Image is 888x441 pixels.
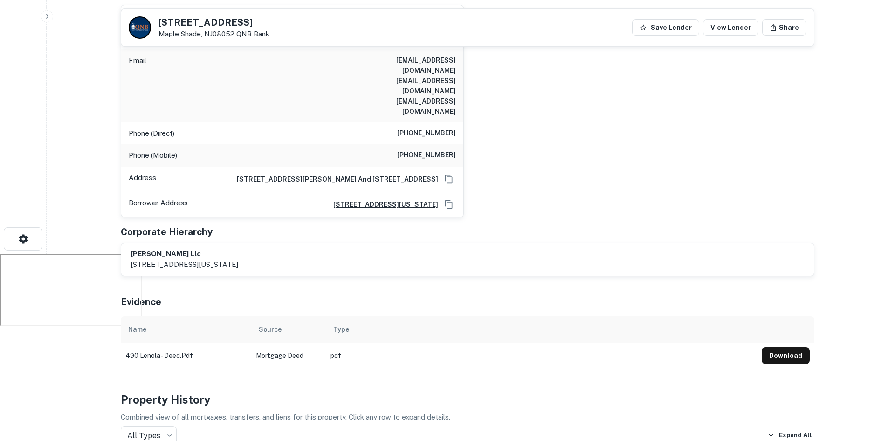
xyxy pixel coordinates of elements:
[129,55,146,117] p: Email
[344,55,456,117] h6: [EMAIL_ADDRESS][DOMAIN_NAME] [EMAIL_ADDRESS][DOMAIN_NAME] [EMAIL_ADDRESS][DOMAIN_NAME]
[236,30,269,38] a: QNB Bank
[121,412,814,423] p: Combined view of all mortgages, transfers, and liens for this property. Click any row to expand d...
[131,259,238,270] p: [STREET_ADDRESS][US_STATE]
[129,172,156,186] p: Address
[158,18,269,27] h5: [STREET_ADDRESS]
[131,249,238,259] h6: [PERSON_NAME] llc
[703,19,758,36] a: View Lender
[251,316,326,343] th: Source
[251,343,326,369] td: Mortgage Deed
[762,19,806,36] button: Share
[326,343,757,369] td: pdf
[129,128,174,139] p: Phone (Direct)
[333,324,349,335] div: Type
[121,343,251,369] td: 490 lenola - deed.pdf
[397,128,456,139] h6: [PHONE_NUMBER]
[121,225,213,239] h5: Corporate Hierarchy
[326,316,757,343] th: Type
[129,150,177,161] p: Phone (Mobile)
[259,324,282,335] div: Source
[121,316,814,369] div: scrollable content
[632,19,699,36] button: Save Lender
[158,30,269,38] p: Maple Shade, NJ08052
[121,316,251,343] th: Name
[841,366,888,411] iframe: Chat Widget
[121,391,814,408] h4: Property History
[128,324,146,335] div: Name
[326,199,438,210] a: [STREET_ADDRESS][US_STATE]
[397,150,456,161] h6: [PHONE_NUMBER]
[229,174,438,184] a: [STREET_ADDRESS][PERSON_NAME] And [STREET_ADDRESS]
[762,347,810,364] button: Download
[129,197,188,211] p: Borrower Address
[442,197,456,211] button: Copy Address
[442,172,456,186] button: Copy Address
